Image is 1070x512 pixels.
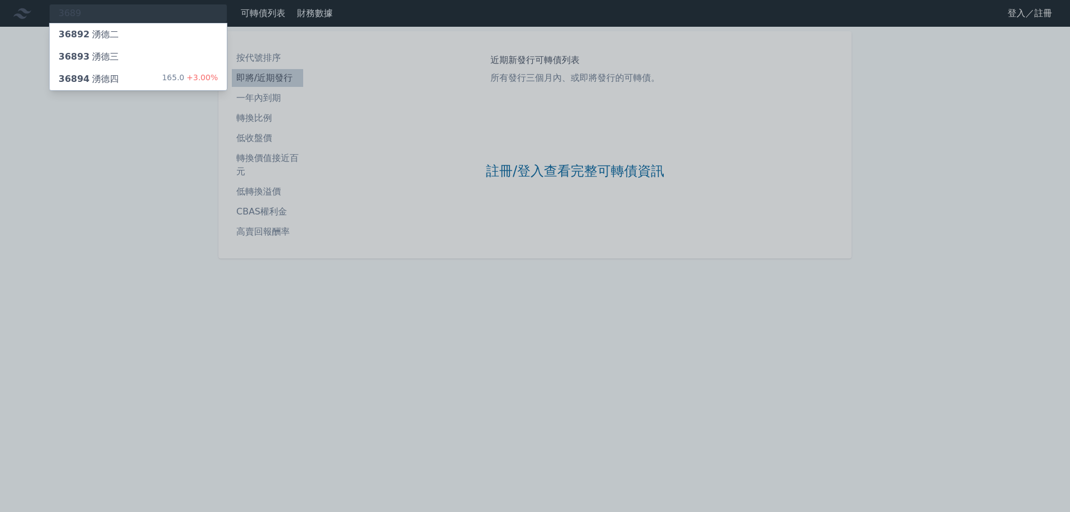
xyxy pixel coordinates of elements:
div: 湧德四 [59,72,119,86]
iframe: Chat Widget [1014,459,1070,512]
span: +3.00% [184,73,218,82]
a: 36893湧德三 [50,46,227,68]
div: 165.0 [162,72,218,86]
a: 36894湧德四 165.0+3.00% [50,68,227,90]
span: 36894 [59,74,90,84]
a: 36892湧德二 [50,23,227,46]
div: 湧德二 [59,28,119,41]
span: 36892 [59,29,90,40]
div: 湧德三 [59,50,119,64]
span: 36893 [59,51,90,62]
div: 聊天小工具 [1014,459,1070,512]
